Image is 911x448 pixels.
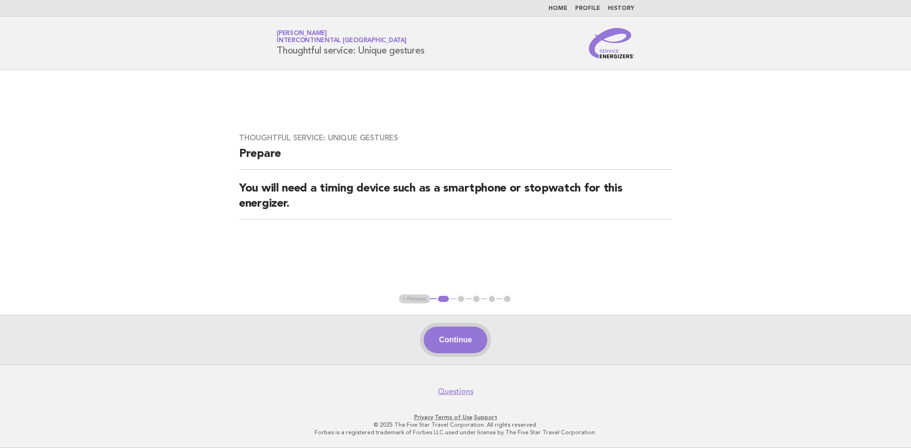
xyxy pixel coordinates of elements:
a: [PERSON_NAME]InterContinental [GEOGRAPHIC_DATA] [277,30,407,44]
p: Forbes is a registered trademark of Forbes LLC used under license by The Five Star Travel Corpora... [165,429,746,436]
h3: Thoughtful service: Unique gestures [239,133,672,143]
p: · · [165,413,746,421]
img: Service Energizers [589,28,634,58]
button: Continue [424,327,487,353]
p: © 2025 The Five Star Travel Corporation. All rights reserved. [165,421,746,429]
a: Questions [438,387,474,396]
span: InterContinental [GEOGRAPHIC_DATA] [277,38,407,44]
button: 1 [437,294,450,304]
a: Terms of Use [435,414,473,421]
h2: Prepare [239,146,672,170]
a: Privacy [414,414,433,421]
a: Support [474,414,497,421]
a: Home [548,6,567,11]
a: Profile [575,6,600,11]
h1: Thoughtful service: Unique gestures [277,31,424,55]
a: History [608,6,634,11]
h2: You will need a timing device such as a smartphone or stopwatch for this energizer. [239,181,672,219]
